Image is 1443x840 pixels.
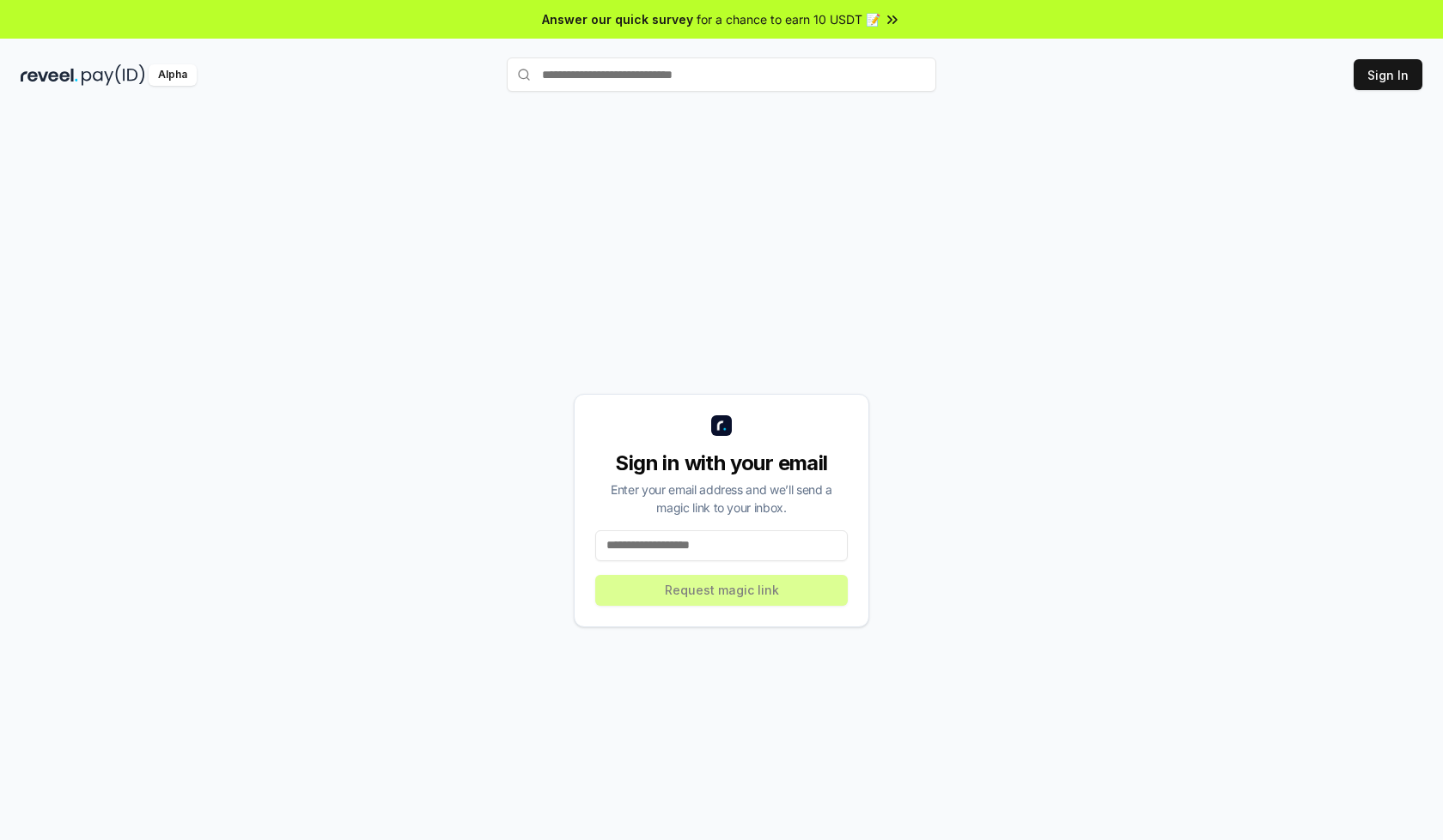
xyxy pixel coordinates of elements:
[21,64,78,86] img: reveel_dark
[595,480,848,517] div: Enter your email address and we’ll send a magic link to your inbox.
[697,10,880,28] span: for a chance to earn 10 USDT 📝
[711,415,732,436] img: logo_small
[595,450,848,477] div: Sign in with your email
[1354,59,1422,90] button: Sign In
[82,64,145,86] img: pay_id
[149,64,197,86] div: Alpha
[542,10,693,28] span: Answer our quick survey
